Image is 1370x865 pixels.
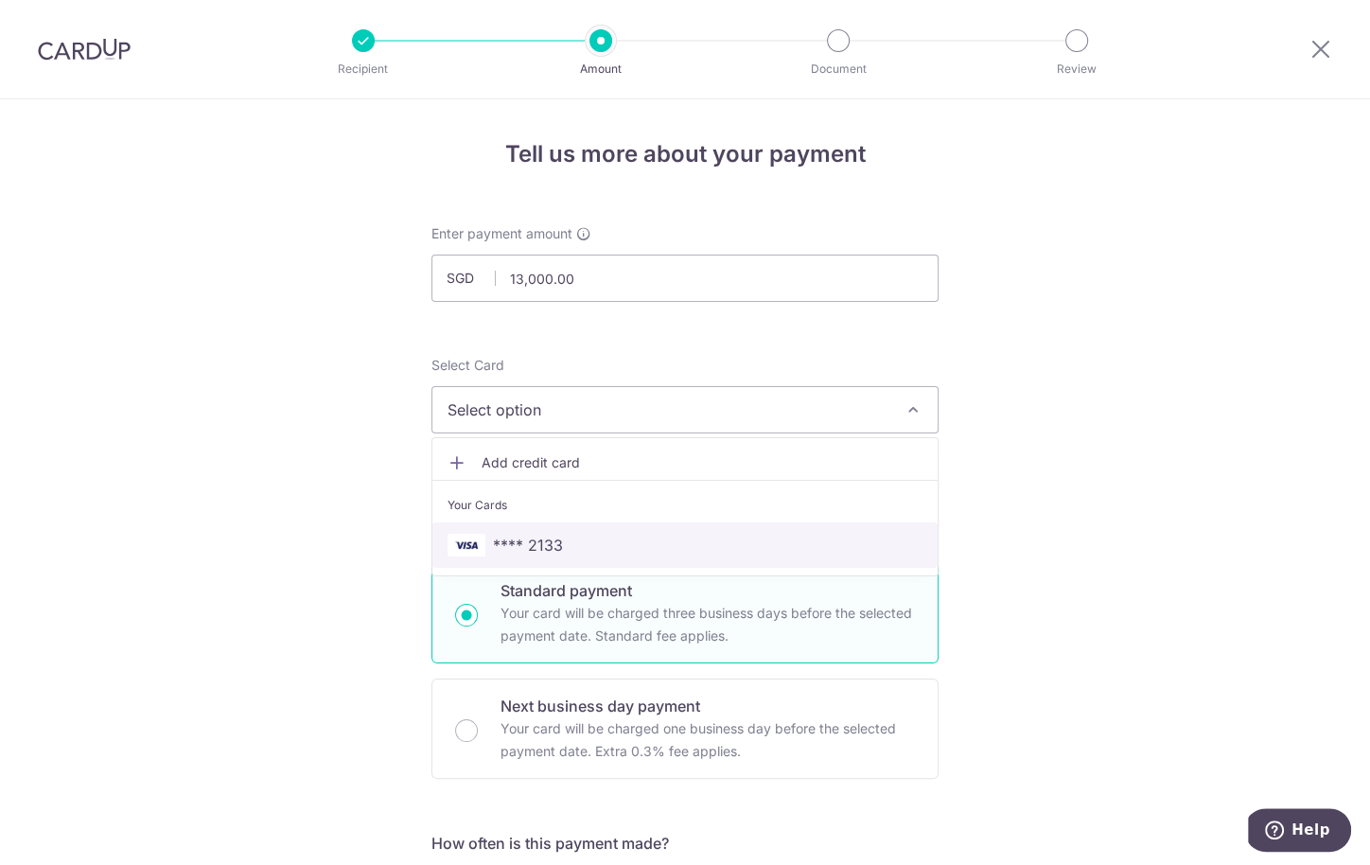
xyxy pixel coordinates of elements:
[431,255,939,302] input: 0.00
[482,453,922,472] span: Add credit card
[293,60,433,79] p: Recipient
[1007,60,1147,79] p: Review
[431,137,939,171] h4: Tell us more about your payment
[448,534,485,556] img: VISA
[431,832,939,855] h5: How often is this payment made?
[501,579,915,602] p: Standard payment
[431,224,572,243] span: Enter payment amount
[38,38,131,61] img: CardUp
[501,717,915,763] p: Your card will be charged one business day before the selected payment date. Extra 0.3% fee applies.
[448,398,888,421] span: Select option
[432,446,938,480] a: Add credit card
[447,269,496,288] span: SGD
[431,357,504,373] span: translation missing: en.payables.payment_networks.credit_card.summary.labels.select_card
[448,496,507,515] span: Your Cards
[501,602,915,647] p: Your card will be charged three business days before the selected payment date. Standard fee appl...
[768,60,908,79] p: Document
[431,437,939,576] ul: Select option
[1248,808,1351,856] iframe: Opens a widget where you can find more information
[501,695,915,717] p: Next business day payment
[531,60,671,79] p: Amount
[431,386,939,433] button: Select option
